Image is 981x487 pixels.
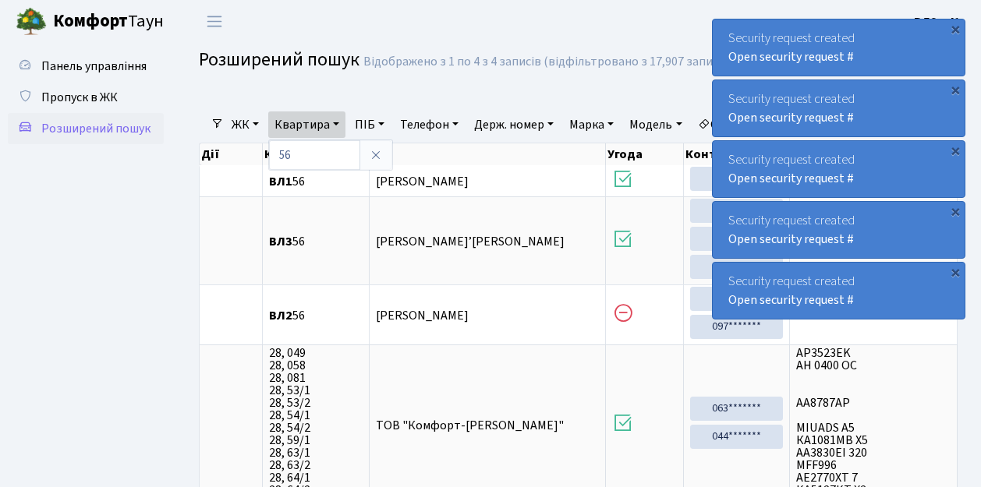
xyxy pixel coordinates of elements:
[8,51,164,82] a: Панель управління
[200,143,263,165] th: Дії
[947,21,963,37] div: ×
[728,170,854,187] a: Open security request #
[269,307,292,324] b: ВЛ2
[713,263,965,319] div: Security request created
[713,80,965,136] div: Security request created
[947,264,963,280] div: ×
[623,111,688,138] a: Модель
[370,143,606,165] th: ПІБ
[363,55,735,69] div: Відображено з 1 по 4 з 4 записів (відфільтровано з 17,907 записів).
[376,417,564,434] span: ТОВ "Комфорт-[PERSON_NAME]"
[728,231,854,248] a: Open security request #
[376,233,565,250] span: [PERSON_NAME]’[PERSON_NAME]
[199,46,359,73] span: Розширений пошук
[376,307,469,324] span: [PERSON_NAME]
[195,9,234,34] button: Переключити навігацію
[713,141,965,197] div: Security request created
[947,143,963,158] div: ×
[349,111,391,138] a: ПІБ
[269,235,363,248] span: 56
[41,89,118,106] span: Пропуск в ЖК
[684,143,790,165] th: Контакти
[269,175,363,188] span: 56
[53,9,164,35] span: Таун
[376,173,469,190] span: [PERSON_NAME]
[8,82,164,113] a: Пропуск в ЖК
[947,203,963,219] div: ×
[225,111,265,138] a: ЖК
[692,111,820,138] a: Очистити фільтри
[728,48,854,65] a: Open security request #
[268,111,345,138] a: Квартира
[606,143,683,165] th: Угода
[468,111,560,138] a: Держ. номер
[713,19,965,76] div: Security request created
[269,233,292,250] b: ВЛ3
[41,58,147,75] span: Панель управління
[16,6,47,37] img: logo.png
[263,143,370,165] th: Квартира
[563,111,620,138] a: Марка
[947,82,963,97] div: ×
[269,309,363,322] span: 56
[914,12,962,31] a: ВЛ2 -. К.
[269,173,292,190] b: ВЛ1
[728,109,854,126] a: Open security request #
[713,202,965,258] div: Security request created
[728,291,854,309] a: Open security request #
[914,13,962,30] b: ВЛ2 -. К.
[8,113,164,144] a: Розширений пошук
[394,111,465,138] a: Телефон
[53,9,128,34] b: Комфорт
[41,120,151,137] span: Розширений пошук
